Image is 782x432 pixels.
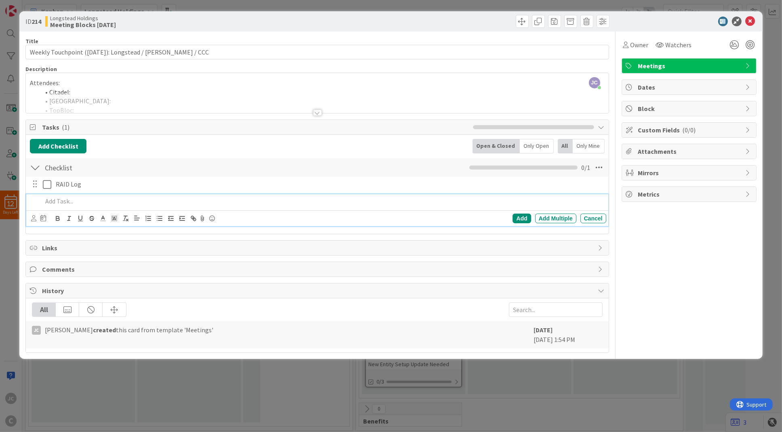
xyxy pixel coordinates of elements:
div: [DATE] 1:54 PM [534,325,603,344]
span: Attachments [638,147,742,156]
span: Description [25,65,57,73]
span: Support [17,1,37,11]
span: Custom Fields [638,125,742,135]
div: Add [513,214,531,223]
b: Meeting Blocks [DATE] [50,21,116,28]
span: Watchers [666,40,692,50]
p: RAID Log [56,180,603,189]
span: History [42,286,594,296]
li: Citadel: [40,88,604,97]
div: Only Mine [573,139,605,153]
input: Search... [509,302,603,317]
div: All [558,139,573,153]
div: Add Multiple [535,214,576,223]
span: Tasks [42,122,469,132]
input: type card name here... [25,45,609,59]
label: Title [25,38,38,45]
div: All [32,303,56,317]
span: Longstead Holdings [50,15,116,21]
span: [PERSON_NAME] this card from template 'Meetings' [45,325,213,335]
span: Block [638,104,742,113]
span: Metrics [638,189,742,199]
span: Dates [638,82,742,92]
span: Meetings [638,61,742,71]
span: ID [25,17,41,26]
span: ( 0/0 ) [683,126,696,134]
p: Attendees: [30,78,604,88]
span: ( 1 ) [62,123,69,131]
b: [DATE] [534,326,553,334]
div: JC [32,326,41,335]
span: 0 / 1 [582,163,591,172]
b: 214 [32,17,41,25]
span: Owner [631,40,649,50]
div: Cancel [580,214,606,223]
div: Open & Closed [473,139,520,153]
span: Mirrors [638,168,742,178]
span: Links [42,243,594,253]
b: created [93,326,116,334]
span: JC [589,77,600,88]
input: Add Checklist... [42,160,224,175]
span: Comments [42,264,594,274]
button: Add Checklist [30,139,86,153]
div: Only Open [520,139,554,153]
